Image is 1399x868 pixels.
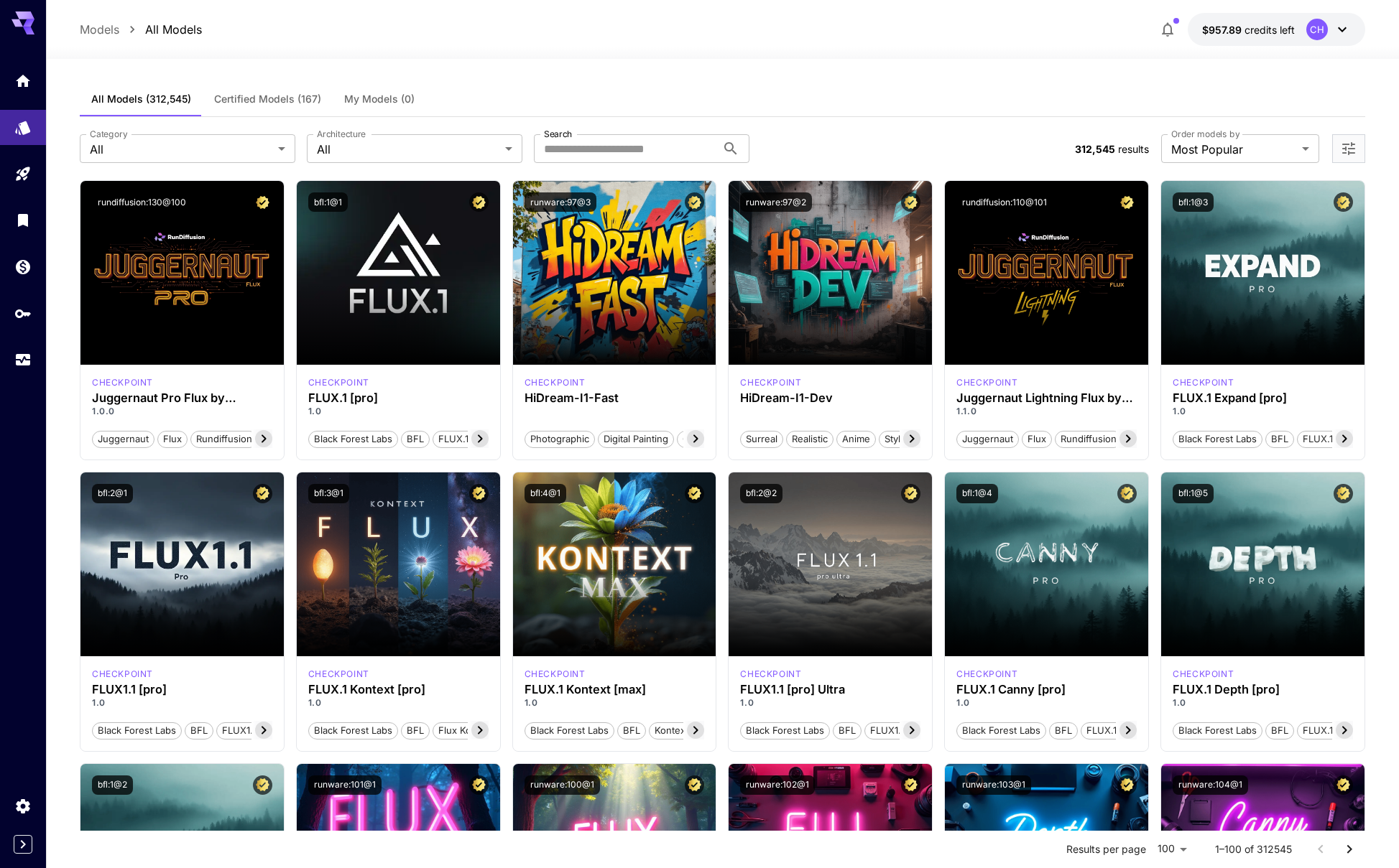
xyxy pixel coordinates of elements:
button: runware:103@1 [956,775,1031,795]
span: BFL [834,724,861,738]
span: BFL [1266,432,1293,447]
button: Open more filters [1340,140,1357,158]
button: rundiffusion:130@100 [92,192,192,212]
p: 1.0 [956,696,1137,709]
span: credits left [1245,24,1295,36]
span: Realistic [787,432,833,447]
span: flux [1022,432,1051,447]
p: 1.1.0 [956,405,1137,418]
button: Cinematic [677,429,732,448]
div: FLUX.1 Kontext [pro] [308,683,489,696]
button: bfl:4@1 [525,484,566,503]
button: Black Forest Labs [92,721,182,739]
div: FLUX.1 Kontext [max] [525,668,586,681]
button: FLUX.1 [pro] [433,429,499,448]
div: Juggernaut Lightning Flux by RunDiffusion [956,391,1137,405]
button: BFL [1265,429,1294,448]
p: 1.0 [740,696,920,709]
h3: Juggernaut Pro Flux by RunDiffusion [92,391,272,405]
button: bfl:1@3 [1173,192,1214,212]
span: rundiffusion [191,432,257,447]
button: Certified Model – Vetted for best performance and includes a commercial license. [1334,192,1353,212]
div: fluxpro [956,668,1017,681]
div: HiDream-I1-Fast [525,391,705,405]
label: Architecture [317,128,366,140]
span: rundiffusion [1056,432,1122,447]
div: fluxpro [92,668,153,681]
button: Certified Model – Vetted for best performance and includes a commercial license. [685,192,704,212]
div: HiDream Fast [525,376,586,389]
p: 1–100 of 312545 [1215,842,1292,857]
span: flux [158,432,187,447]
span: BFL [185,724,213,738]
span: Black Forest Labs [309,432,397,447]
div: FLUX.1 Kontext [pro] [308,668,369,681]
span: Black Forest Labs [1173,724,1262,738]
button: BFL [185,721,213,739]
button: Certified Model – Vetted for best performance and includes a commercial license. [685,484,704,503]
div: Settings [14,797,32,815]
button: FLUX1.1 [pro] [216,721,287,739]
button: Photographic [525,429,595,448]
div: Library [14,211,32,229]
span: Black Forest Labs [309,724,397,738]
span: FLUX1.1 [pro] [217,724,286,738]
h3: FLUX.1 Canny [pro] [956,683,1137,696]
div: fluxpro [1173,376,1234,389]
span: Black Forest Labs [525,724,614,738]
span: $957.89 [1202,24,1245,36]
div: Expand sidebar [14,835,32,854]
div: Usage [14,351,32,369]
button: bfl:3@1 [308,484,349,503]
div: Home [14,72,32,90]
span: Stylized [879,432,924,447]
label: Category [90,128,128,140]
button: $957.88991CH [1188,13,1365,46]
h3: FLUX.1 Kontext [max] [525,683,705,696]
button: rundiffusion [190,429,258,448]
p: Models [80,21,119,38]
p: checkpoint [1173,376,1234,389]
div: FLUX1.1 [pro] Ultra [740,683,920,696]
button: rundiffusion:110@101 [956,192,1053,212]
button: juggernaut [92,429,154,448]
div: fluxpro [1173,668,1234,681]
button: BFL [617,721,646,739]
div: Wallet [14,258,32,276]
p: All Models [145,21,202,38]
span: Anime [837,432,875,447]
button: Black Forest Labs [1173,429,1262,448]
button: Certified Model – Vetted for best performance and includes a commercial license. [469,192,489,212]
button: Black Forest Labs [1173,721,1262,739]
p: checkpoint [956,376,1017,389]
label: Search [544,128,572,140]
div: CH [1306,19,1328,40]
span: Black Forest Labs [1173,432,1262,447]
div: FLUX.1 Expand [pro] [1173,391,1353,405]
span: Certified Models (167) [214,93,321,106]
button: Certified Model – Vetted for best performance and includes a commercial license. [901,775,920,795]
button: Black Forest Labs [740,721,830,739]
button: Black Forest Labs [956,721,1046,739]
span: Black Forest Labs [741,724,829,738]
p: checkpoint [308,376,369,389]
p: checkpoint [740,376,801,389]
h3: FLUX1.1 [pro] [92,683,272,696]
button: flux [157,429,188,448]
button: Certified Model – Vetted for best performance and includes a commercial license. [1334,775,1353,795]
p: checkpoint [740,668,801,681]
button: Certified Model – Vetted for best performance and includes a commercial license. [685,775,704,795]
div: $957.88991 [1202,22,1295,37]
nav: breadcrumb [80,21,202,38]
label: Order models by [1171,128,1239,140]
button: Certified Model – Vetted for best performance and includes a commercial license. [469,484,489,503]
span: Black Forest Labs [957,724,1045,738]
button: Black Forest Labs [308,721,398,739]
div: FLUX.1 D [956,376,1017,389]
p: checkpoint [92,376,153,389]
span: Cinematic [678,432,731,447]
p: checkpoint [1173,668,1234,681]
span: FLUX.1 Expand [pro] [1298,432,1399,447]
p: 1.0.0 [92,405,272,418]
button: runware:97@3 [525,192,596,212]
